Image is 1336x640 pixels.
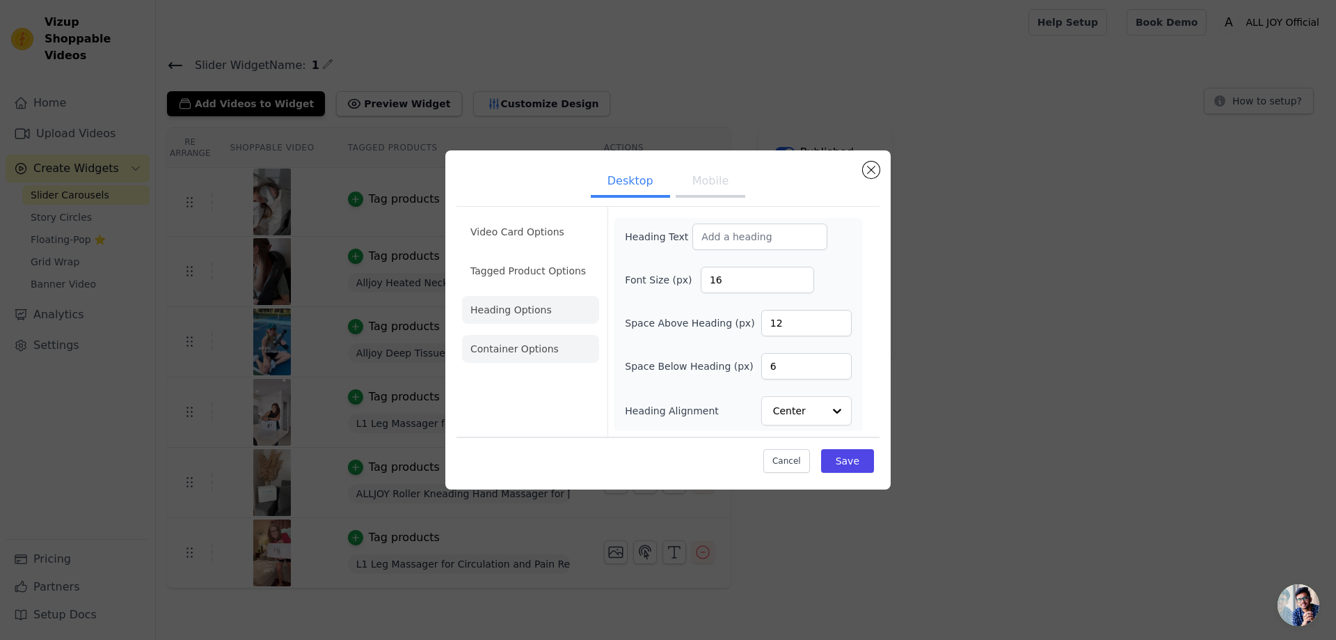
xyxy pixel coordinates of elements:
button: Save [821,449,874,473]
button: Cancel [763,449,810,473]
label: Space Above Heading (px) [625,316,754,330]
button: Desktop [591,167,670,198]
li: Heading Options [462,296,599,324]
label: Heading Alignment [625,404,721,418]
label: Font Size (px) [625,273,701,287]
label: Heading Text [625,230,692,244]
li: Video Card Options [462,218,599,246]
button: Close modal [863,162,880,178]
button: Mobile [676,167,745,198]
label: Space Below Heading (px) [625,359,754,373]
li: Container Options [462,335,599,363]
div: Open chat [1278,584,1319,626]
input: Add a heading [692,224,827,250]
li: Tagged Product Options [462,257,599,285]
